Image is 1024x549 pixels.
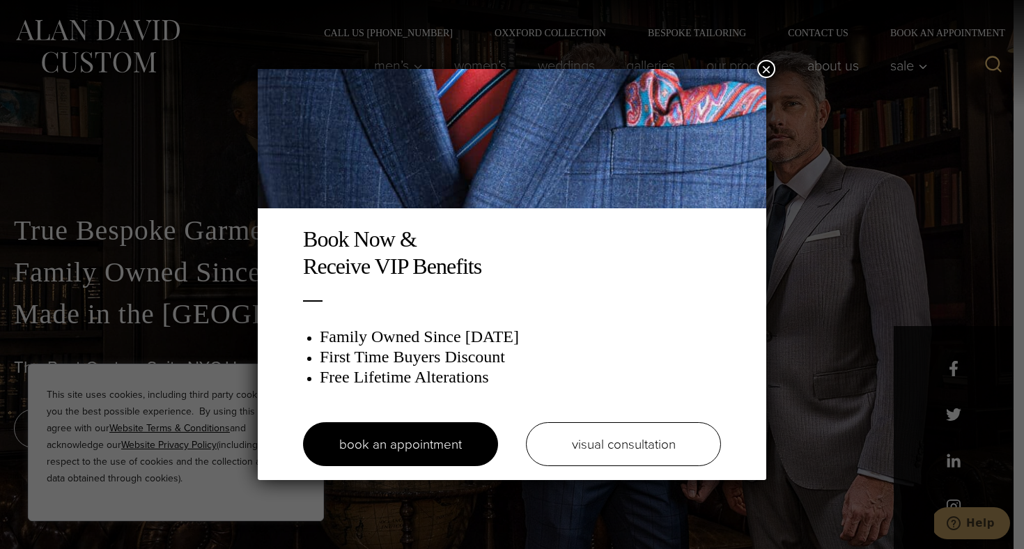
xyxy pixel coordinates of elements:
[320,367,721,387] h3: Free Lifetime Alterations
[526,422,721,466] a: visual consultation
[320,347,721,367] h3: First Time Buyers Discount
[32,10,61,22] span: Help
[303,226,721,279] h2: Book Now & Receive VIP Benefits
[320,327,721,347] h3: Family Owned Since [DATE]
[303,422,498,466] a: book an appointment
[757,60,775,78] button: Close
